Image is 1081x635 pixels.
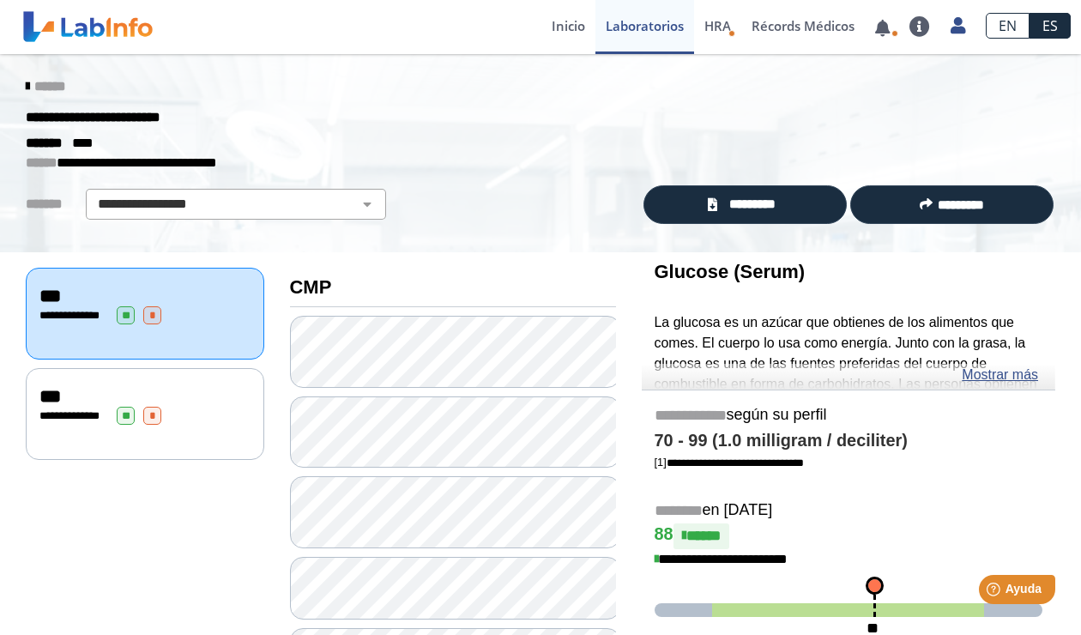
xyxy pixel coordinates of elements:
h5: en [DATE] [655,501,1043,521]
a: ES [1030,13,1071,39]
h4: 88 [655,523,1043,549]
h4: 70 - 99 (1.0 milligram / deciliter) [655,431,1043,451]
p: La glucosa es un azúcar que obtienes de los alimentos que comes. El cuerpo lo usa como energía. J... [655,312,1043,497]
span: HRA [704,17,731,34]
h5: según su perfil [655,406,1043,426]
b: CMP [290,276,332,298]
b: Glucose (Serum) [655,261,806,282]
a: EN [986,13,1030,39]
iframe: Help widget launcher [928,568,1062,616]
a: [1] [655,456,804,469]
a: Mostrar más [962,365,1038,385]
